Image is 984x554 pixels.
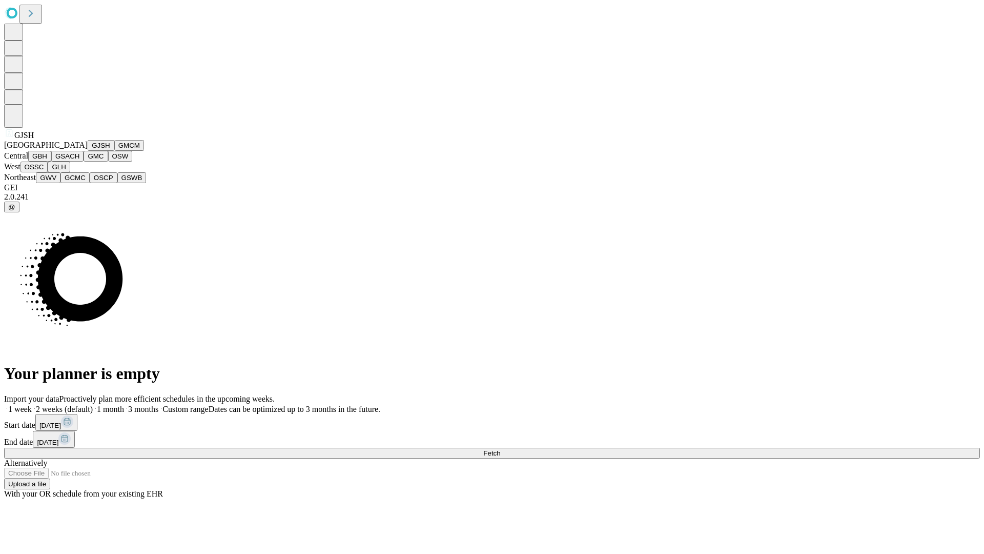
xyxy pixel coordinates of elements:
[483,449,500,457] span: Fetch
[8,405,32,413] span: 1 week
[33,431,75,448] button: [DATE]
[114,140,144,151] button: GMCM
[4,489,163,498] span: With your OR schedule from your existing EHR
[20,162,48,172] button: OSSC
[4,192,980,202] div: 2.0.241
[4,479,50,489] button: Upload a file
[4,162,20,171] span: West
[117,172,147,183] button: GSWB
[39,422,61,429] span: [DATE]
[4,448,980,459] button: Fetch
[97,405,124,413] span: 1 month
[28,151,51,162] button: GBH
[4,202,19,212] button: @
[4,173,36,182] span: Northeast
[4,414,980,431] div: Start date
[88,140,114,151] button: GJSH
[60,172,90,183] button: GCMC
[209,405,380,413] span: Dates can be optimized up to 3 months in the future.
[4,183,980,192] div: GEI
[4,459,47,467] span: Alternatively
[51,151,84,162] button: GSACH
[4,394,59,403] span: Import your data
[162,405,208,413] span: Custom range
[4,431,980,448] div: End date
[8,203,15,211] span: @
[35,414,77,431] button: [DATE]
[84,151,108,162] button: GMC
[36,172,60,183] button: GWV
[4,141,88,149] span: [GEOGRAPHIC_DATA]
[37,439,58,446] span: [DATE]
[36,405,93,413] span: 2 weeks (default)
[128,405,158,413] span: 3 months
[108,151,133,162] button: OSW
[4,364,980,383] h1: Your planner is empty
[14,131,34,140] span: GJSH
[4,151,28,160] span: Central
[48,162,70,172] button: GLH
[59,394,275,403] span: Proactively plan more efficient schedules in the upcoming weeks.
[90,172,117,183] button: OSCP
